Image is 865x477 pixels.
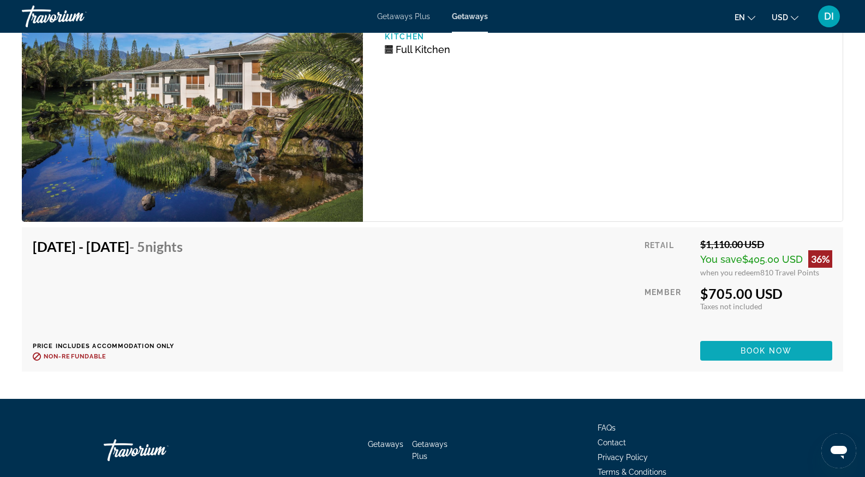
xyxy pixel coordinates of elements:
span: You save [700,254,742,265]
span: USD [772,13,788,22]
div: Member [645,285,692,333]
a: Privacy Policy [598,453,648,462]
a: Getaways Plus [377,12,430,21]
div: $1,110.00 USD [700,238,832,250]
span: Taxes not included [700,302,762,311]
span: Book now [741,346,792,355]
span: $405.00 USD [742,254,803,265]
button: Change language [735,9,755,25]
a: FAQs [598,423,616,432]
a: Getaways [368,440,403,449]
button: Change currency [772,9,798,25]
a: Travorium [104,434,213,467]
button: Book now [700,341,832,361]
a: Getaways Plus [412,440,448,461]
button: User Menu [815,5,843,28]
span: 810 Travel Points [760,268,819,277]
span: - 5 [129,238,183,255]
a: Contact [598,438,626,447]
h4: [DATE] - [DATE] [33,238,183,255]
div: Retail [645,238,692,277]
span: Full Kitchen [396,44,450,55]
span: when you redeem [700,268,760,277]
div: $705.00 USD [700,285,832,302]
span: DI [824,11,834,22]
span: Non-refundable [44,353,106,360]
iframe: Button to launch messaging window [821,433,856,468]
a: Terms & Conditions [598,468,666,476]
p: Price includes accommodation only [33,343,191,350]
div: 36% [808,250,832,268]
span: Nights [145,238,183,255]
span: en [735,13,745,22]
a: Getaways [452,12,488,21]
a: Travorium [22,2,131,31]
p: Kitchen [385,32,602,41]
